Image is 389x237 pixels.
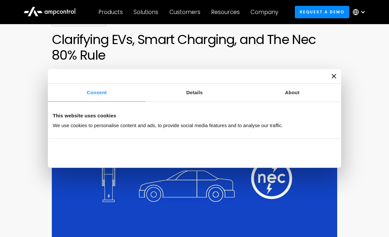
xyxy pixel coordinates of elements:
div: Products [98,8,123,16]
div: Solutions [134,8,158,16]
div: Resources [211,8,240,16]
span: We use cookies to personalise content and ads, to provide social media features and to analyse ou... [53,123,283,128]
div: Customers [169,8,200,16]
button: Close banner [332,74,336,79]
a: Request a demo [295,6,350,18]
div: Company [251,8,278,16]
button: Okay [243,144,336,163]
h1: Clarifying EVs, Smart Charging, and The Nec 80% Rule [52,32,337,63]
a: Consent [48,84,146,102]
p: [DATE] [52,68,337,75]
div: This website uses cookies [53,112,336,120]
a: About [243,84,341,102]
a: Details [146,84,243,102]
